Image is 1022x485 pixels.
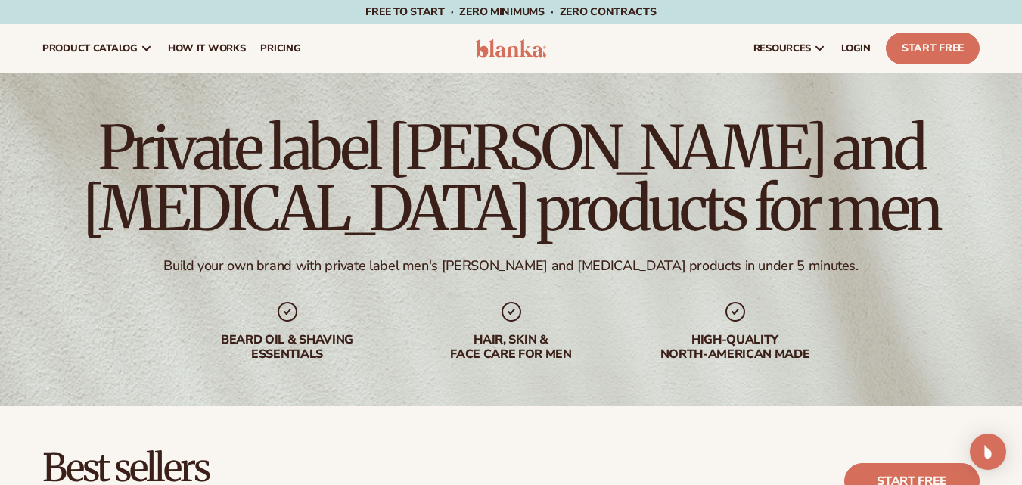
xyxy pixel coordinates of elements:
[415,333,608,362] div: hair, skin & face care for men
[160,24,253,73] a: How It Works
[42,42,138,54] span: product catalog
[841,42,871,54] span: LOGIN
[163,257,858,275] div: Build your own brand with private label men's [PERSON_NAME] and [MEDICAL_DATA] products in under ...
[476,39,547,58] img: logo
[746,24,834,73] a: resources
[35,24,160,73] a: product catalog
[191,333,384,362] div: beard oil & shaving essentials
[253,24,308,73] a: pricing
[638,333,832,362] div: High-quality North-american made
[753,42,811,54] span: resources
[886,33,980,64] a: Start Free
[168,42,246,54] span: How It Works
[260,42,300,54] span: pricing
[42,118,980,239] h1: Private label [PERSON_NAME] and [MEDICAL_DATA] products for men
[365,5,656,19] span: Free to start · ZERO minimums · ZERO contracts
[834,24,878,73] a: LOGIN
[970,434,1006,470] div: Open Intercom Messenger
